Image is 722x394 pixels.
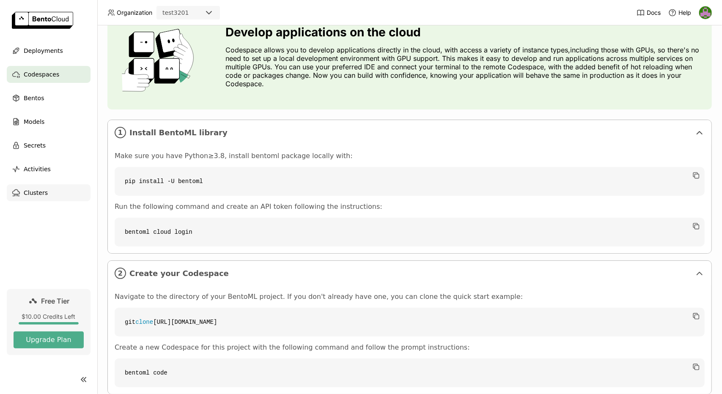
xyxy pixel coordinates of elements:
[12,12,73,29] img: logo
[14,331,84,348] button: Upgrade Plan
[114,28,205,92] img: cover onboarding
[41,297,70,305] span: Free Tier
[7,90,91,107] a: Bentos
[162,8,189,17] div: test3201
[7,161,91,178] a: Activities
[115,293,705,301] p: Navigate to the directory of your BentoML project. If you don't already have one, you can clone t...
[24,46,63,56] span: Deployments
[7,137,91,154] a: Secrets
[108,261,711,286] div: 2Create your Codespace
[678,9,691,16] span: Help
[115,358,705,387] code: bentoml code
[7,113,91,130] a: Models
[225,46,705,88] p: Codespace allows you to develop applications directly in the cloud, with access a variety of inst...
[668,8,691,17] div: Help
[24,117,44,127] span: Models
[135,319,153,326] span: clone
[647,9,661,16] span: Docs
[115,268,126,279] i: 2
[7,184,91,201] a: Clusters
[699,6,712,19] img: Ravi Kant
[24,188,48,198] span: Clusters
[24,93,44,103] span: Bentos
[129,128,691,137] span: Install BentoML library
[7,289,91,355] a: Free Tier$10.00 Credits LeftUpgrade Plan
[24,140,46,150] span: Secrets
[115,202,705,211] p: Run the following command and create an API token following the instructions:
[129,269,691,278] span: Create your Codespace
[115,343,705,352] p: Create a new Codespace for this project with the following command and follow the prompt instruct...
[117,9,152,16] span: Organization
[24,69,59,79] span: Codespaces
[225,25,705,39] h3: Develop applications on the cloud
[190,9,191,17] input: Selected test3201.
[7,42,91,59] a: Deployments
[115,152,705,160] p: Make sure you have Python≥3.8, install bentoml package locally with:
[108,120,711,145] div: 1Install BentoML library
[115,127,126,138] i: 1
[14,313,84,320] div: $10.00 Credits Left
[7,66,91,83] a: Codespaces
[24,164,51,174] span: Activities
[115,308,705,337] code: git [URL][DOMAIN_NAME]
[115,218,705,246] code: bentoml cloud login
[637,8,661,17] a: Docs
[115,167,705,196] code: pip install -U bentoml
